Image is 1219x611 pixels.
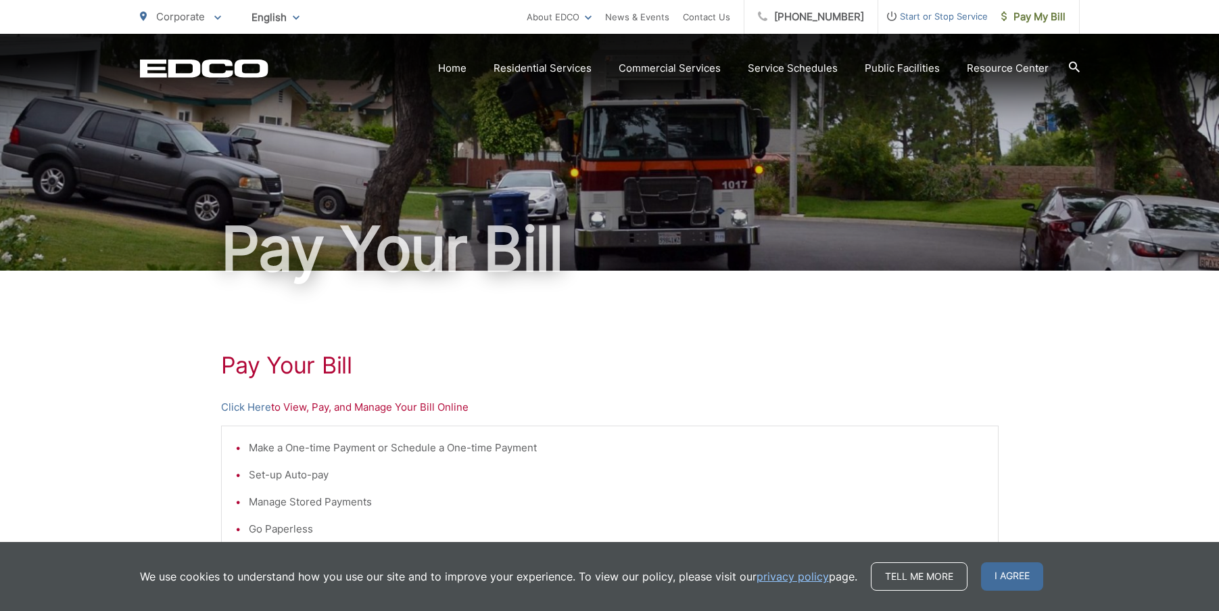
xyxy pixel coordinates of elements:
[140,568,857,585] p: We use cookies to understand how you use our site and to improve your experience. To view our pol...
[967,60,1049,76] a: Resource Center
[241,5,310,29] span: English
[221,352,999,379] h1: Pay Your Bill
[865,60,940,76] a: Public Facilities
[683,9,730,25] a: Contact Us
[871,562,967,591] a: Tell me more
[249,494,984,510] li: Manage Stored Payments
[221,399,271,415] a: Click Here
[527,9,592,25] a: About EDCO
[140,215,1080,283] h1: Pay Your Bill
[249,521,984,537] li: Go Paperless
[757,568,829,585] a: privacy policy
[140,59,268,78] a: EDCD logo. Return to the homepage.
[156,10,205,23] span: Corporate
[438,60,467,76] a: Home
[619,60,721,76] a: Commercial Services
[249,467,984,483] li: Set-up Auto-pay
[748,60,838,76] a: Service Schedules
[249,440,984,456] li: Make a One-time Payment or Schedule a One-time Payment
[494,60,592,76] a: Residential Services
[221,399,999,415] p: to View, Pay, and Manage Your Bill Online
[605,9,669,25] a: News & Events
[981,562,1043,591] span: I agree
[1001,9,1066,25] span: Pay My Bill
